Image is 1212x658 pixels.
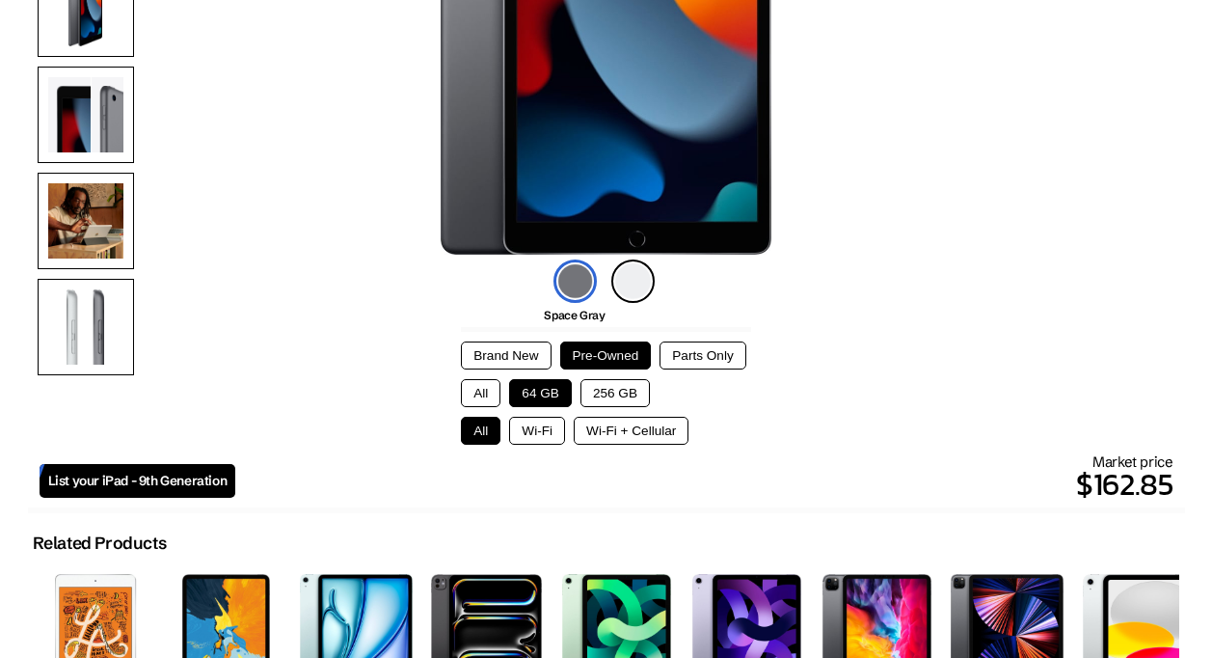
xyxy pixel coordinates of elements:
[38,173,134,269] img: Using
[544,308,605,322] span: Space Gray
[48,473,228,489] span: List your iPad - 9th Generation
[560,342,652,370] button: Pre-Owned
[461,379,500,407] button: All
[40,464,236,498] a: List your iPad - 9th Generation
[553,260,597,303] img: space-gray-icon
[611,260,655,303] img: silver-icon
[461,417,500,445] button: All
[461,342,551,370] button: Brand New
[235,452,1172,507] div: Market price
[580,379,650,407] button: 256 GB
[574,417,688,445] button: Wi-Fi + Cellular
[33,533,167,554] h2: Related Products
[235,461,1172,507] p: $162.85
[38,279,134,375] img: Sides
[509,379,572,407] button: 64 GB
[38,67,134,163] img: Camera
[509,417,565,445] button: Wi-Fi
[660,342,745,370] button: Parts Only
